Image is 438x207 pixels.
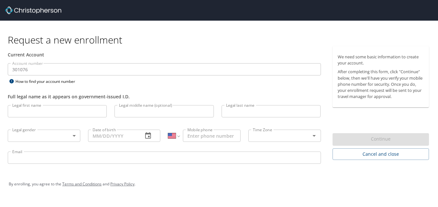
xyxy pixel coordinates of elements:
[338,54,424,66] p: We need some basic information to create your account.
[5,6,61,14] img: cbt logo
[310,131,319,140] button: Open
[62,181,102,187] a: Terms and Conditions
[8,34,434,46] h1: Request a new enrollment
[88,130,138,142] input: MM/DD/YYYY
[8,93,321,100] div: Full legal name as it appears on government-issued I.D.
[338,69,424,100] p: After completing this form, click "Continue" below, then we'll have you verify your mobile phone ...
[183,130,241,142] input: Enter phone number
[338,150,424,158] span: Cancel and close
[8,77,88,85] div: How to find your account number
[9,176,429,192] div: By enrolling, you agree to the and .
[333,148,429,160] button: Cancel and close
[110,181,134,187] a: Privacy Policy
[8,130,80,142] div: ​
[8,51,321,58] div: Current Account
